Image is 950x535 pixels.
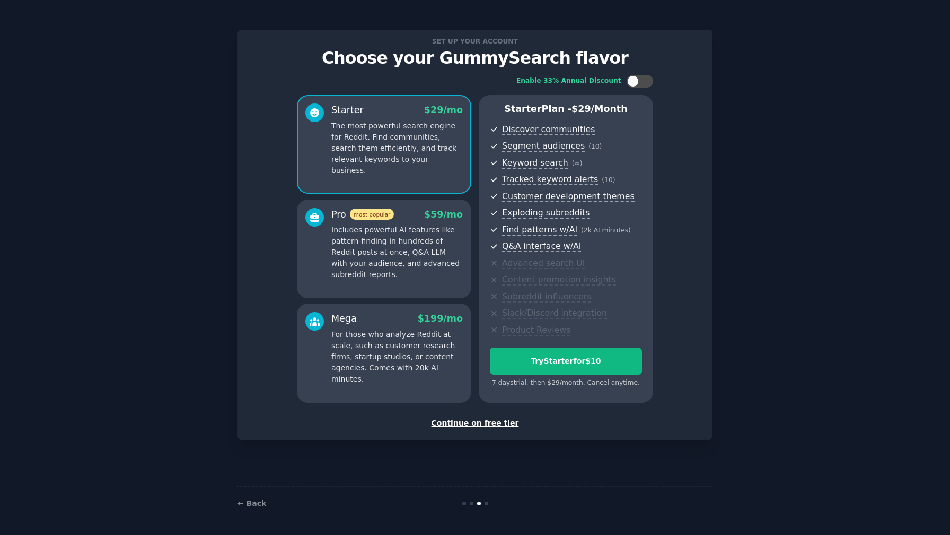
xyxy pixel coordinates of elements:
div: Enable 33% Annual Discount [516,76,621,86]
span: ( 2k AI minutes ) [581,227,631,234]
span: Find patterns w/AI [502,225,577,236]
span: Keyword search [502,158,568,169]
span: $ 29 /month [571,103,628,114]
div: Mega [331,312,357,325]
span: Set up your account [430,36,520,47]
span: Product Reviews [502,325,570,336]
span: $ 199 /mo [418,313,463,324]
div: Try Starter for $10 [490,356,641,367]
span: Content promotion insights [502,274,616,286]
span: Slack/Discord integration [502,308,607,319]
button: TryStarterfor$10 [490,348,642,375]
p: Choose your GummySearch flavor [249,49,701,67]
div: 7 days trial, then $ 29 /month . Cancel anytime. [490,378,642,388]
p: For those who analyze Reddit at scale, such as customer research firms, startup studios, or conte... [331,329,463,385]
span: Tracked keyword alerts [502,174,598,185]
span: $ 29 /mo [424,105,463,115]
span: Customer development themes [502,191,635,202]
span: ( 10 ) [588,143,602,150]
span: most popular [350,209,394,220]
span: Subreddit influencers [502,291,591,303]
span: Segment audiences [502,141,585,152]
p: Includes powerful AI features like pattern-finding in hundreds of Reddit posts at once, Q&A LLM w... [331,225,463,280]
span: Discover communities [502,124,595,135]
div: Continue on free tier [249,418,701,429]
div: Starter [331,103,364,117]
span: ( ∞ ) [572,160,583,167]
p: The most powerful search engine for Reddit. Find communities, search them efficiently, and track ... [331,120,463,176]
span: Q&A interface w/AI [502,241,581,252]
span: Exploding subreddits [502,208,590,219]
a: ← Back [237,499,266,507]
p: Starter Plan - [490,102,642,116]
span: $ 59 /mo [424,209,463,220]
span: ( 10 ) [602,176,615,184]
div: Pro [331,208,394,221]
span: Advanced search UI [502,258,585,269]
